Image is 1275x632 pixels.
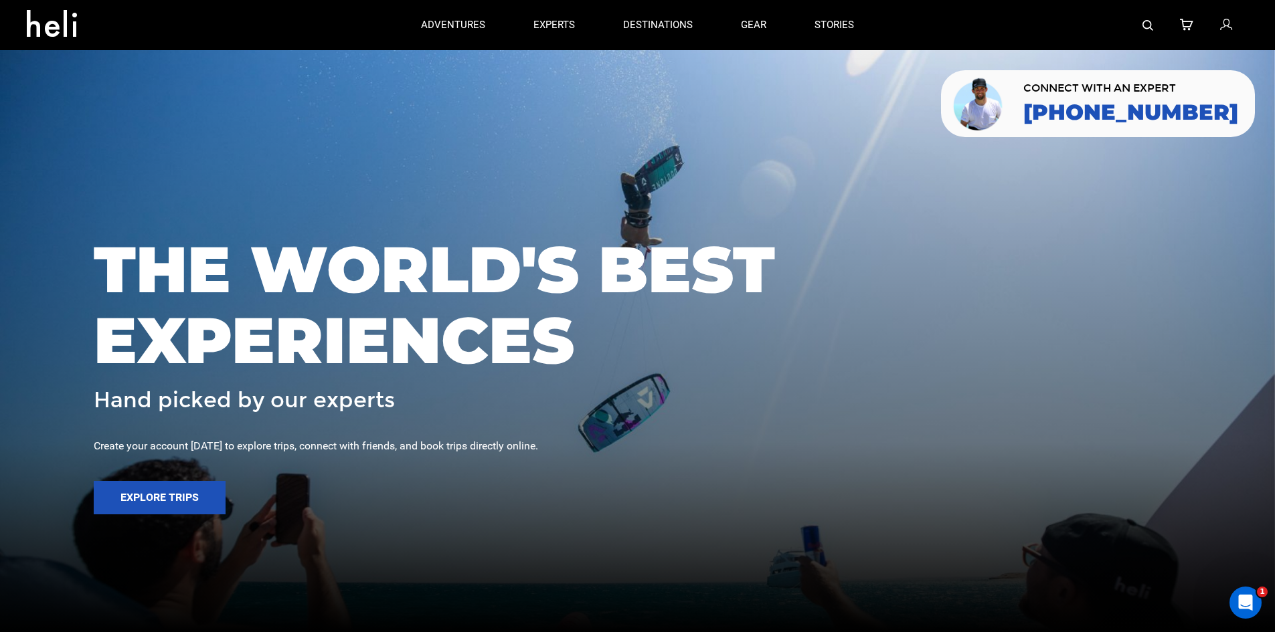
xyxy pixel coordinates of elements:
span: 1 [1257,587,1268,597]
a: [PHONE_NUMBER] [1023,100,1238,124]
button: Explore Trips [94,481,226,514]
p: experts [533,18,575,32]
span: CONNECT WITH AN EXPERT [1023,83,1238,94]
p: destinations [623,18,693,32]
iframe: Intercom live chat [1229,587,1262,619]
p: adventures [421,18,485,32]
img: search-bar-icon.svg [1142,20,1153,31]
div: Create your account [DATE] to explore trips, connect with friends, and book trips directly online. [94,439,1181,454]
span: Hand picked by our experts [94,389,395,412]
span: THE WORLD'S BEST EXPERIENCES [94,234,1181,375]
img: contact our team [951,76,1007,132]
